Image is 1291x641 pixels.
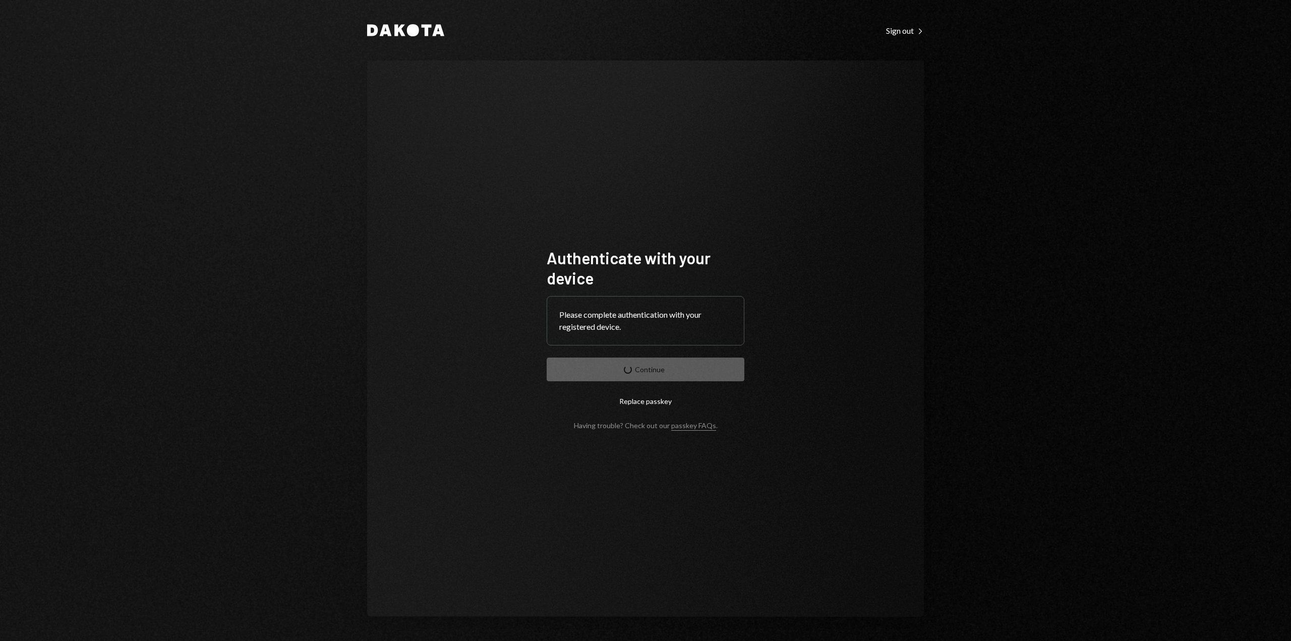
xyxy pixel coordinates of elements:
[886,25,924,36] a: Sign out
[559,309,732,333] div: Please complete authentication with your registered device.
[547,389,744,413] button: Replace passkey
[574,421,718,430] div: Having trouble? Check out our .
[886,26,924,36] div: Sign out
[671,421,716,431] a: passkey FAQs
[547,248,744,288] h1: Authenticate with your device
